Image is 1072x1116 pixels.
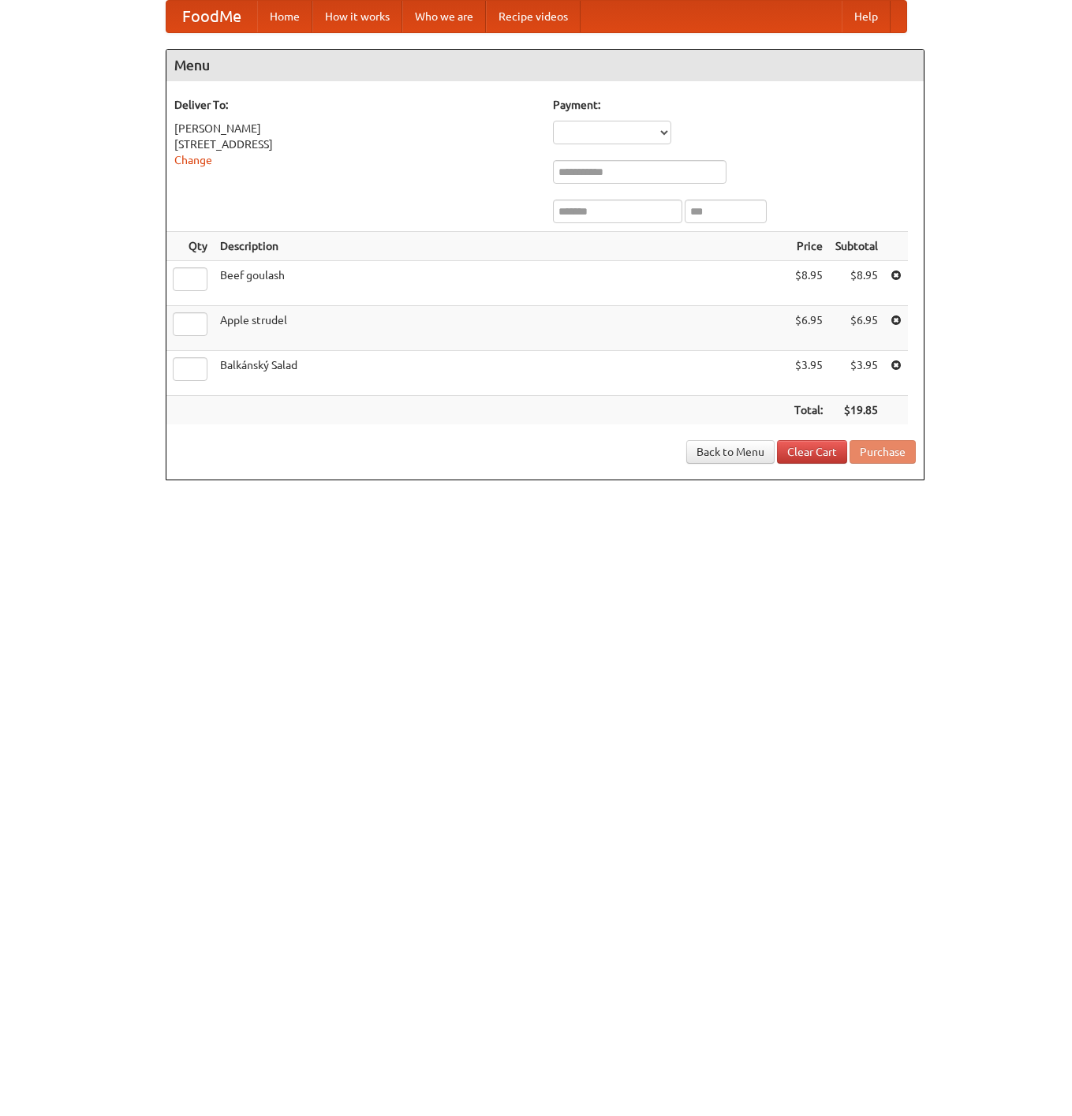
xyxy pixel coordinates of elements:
[166,50,924,81] h4: Menu
[257,1,312,32] a: Home
[788,351,829,396] td: $3.95
[174,121,537,136] div: [PERSON_NAME]
[829,396,884,425] th: $19.85
[686,440,775,464] a: Back to Menu
[174,136,537,152] div: [STREET_ADDRESS]
[788,396,829,425] th: Total:
[166,1,257,32] a: FoodMe
[174,154,212,166] a: Change
[214,351,788,396] td: Balkánský Salad
[553,97,916,113] h5: Payment:
[486,1,581,32] a: Recipe videos
[829,261,884,306] td: $8.95
[842,1,891,32] a: Help
[214,232,788,261] th: Description
[402,1,486,32] a: Who we are
[312,1,402,32] a: How it works
[788,261,829,306] td: $8.95
[829,232,884,261] th: Subtotal
[788,232,829,261] th: Price
[829,351,884,396] td: $3.95
[777,440,847,464] a: Clear Cart
[850,440,916,464] button: Purchase
[788,306,829,351] td: $6.95
[829,306,884,351] td: $6.95
[214,261,788,306] td: Beef goulash
[174,97,537,113] h5: Deliver To:
[166,232,214,261] th: Qty
[214,306,788,351] td: Apple strudel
